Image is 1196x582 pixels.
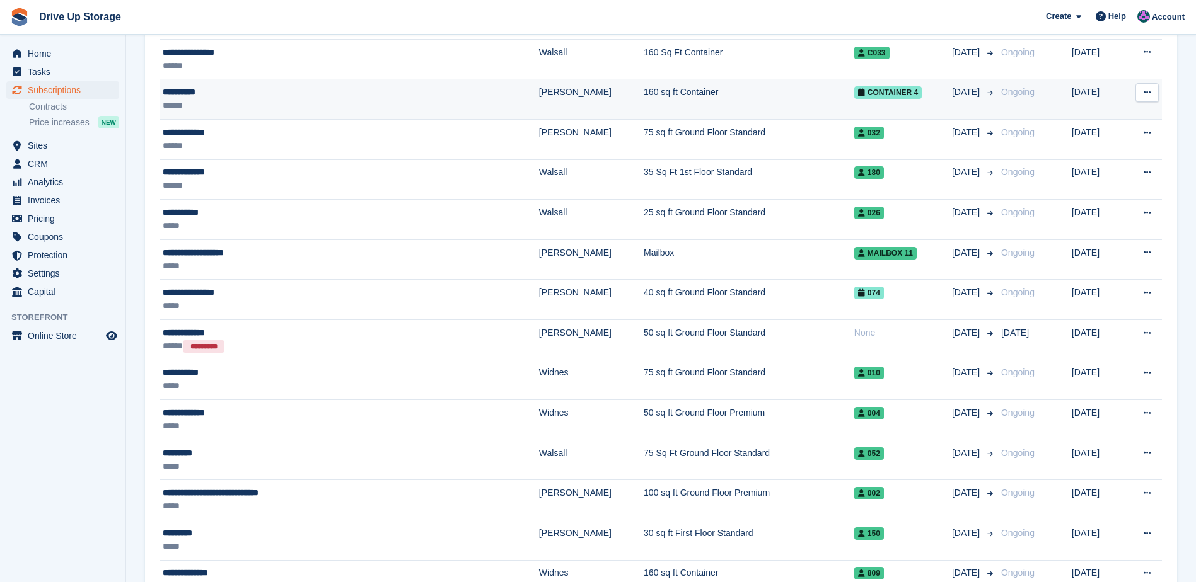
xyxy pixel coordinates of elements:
[1072,320,1123,360] td: [DATE]
[854,567,884,579] span: 809
[6,228,119,246] a: menu
[1001,47,1035,57] span: Ongoing
[6,327,119,345] a: menu
[6,81,119,99] a: menu
[854,247,917,260] span: Mailbox 11
[1001,328,1029,338] span: [DATE]
[1072,360,1123,400] td: [DATE]
[539,440,644,480] td: Walsall
[644,360,854,400] td: 75 sq ft Ground Floor Standard
[644,400,854,440] td: 50 sq ft Ground Floor Premium
[644,120,854,160] td: 75 sq ft Ground Floor Standard
[28,265,103,282] span: Settings
[1072,280,1123,320] td: [DATE]
[1072,200,1123,240] td: [DATE]
[28,155,103,173] span: CRM
[28,45,103,62] span: Home
[952,286,982,299] span: [DATE]
[28,191,103,209] span: Invoices
[11,311,125,324] span: Storefront
[1072,520,1123,561] td: [DATE]
[10,8,29,26] img: stora-icon-8386f47178a22dfd0bd8f6a31ec36ba5ce8667c1dd55bd0f319d3a0aa187defe.svg
[952,527,982,540] span: [DATE]
[1137,10,1150,23] img: Andy
[98,116,119,128] div: NEW
[952,486,982,499] span: [DATE]
[854,127,884,139] span: 032
[6,155,119,173] a: menu
[29,117,90,128] span: Price increases
[644,320,854,360] td: 50 sq ft Ground Floor Standard
[854,86,922,99] span: Container 4
[1001,448,1035,458] span: Ongoing
[28,228,103,246] span: Coupons
[1001,408,1035,418] span: Ongoing
[539,200,644,240] td: Walsall
[6,210,119,227] a: menu
[539,360,644,400] td: Widnes
[1072,400,1123,440] td: [DATE]
[6,173,119,191] a: menu
[29,101,119,113] a: Contracts
[644,440,854,480] td: 75 Sq Ft Ground Floor Standard
[1108,10,1126,23] span: Help
[1001,87,1035,97] span: Ongoing
[1072,39,1123,79] td: [DATE]
[28,210,103,227] span: Pricing
[1072,440,1123,480] td: [DATE]
[28,173,103,191] span: Analytics
[952,46,982,59] span: [DATE]
[1072,79,1123,120] td: [DATE]
[539,239,644,280] td: [PERSON_NAME]
[854,447,884,460] span: 052
[952,566,982,579] span: [DATE]
[1072,159,1123,200] td: [DATE]
[539,480,644,520] td: [PERSON_NAME]
[1001,528,1035,538] span: Ongoing
[28,327,103,345] span: Online Store
[952,166,982,179] span: [DATE]
[644,39,854,79] td: 160 Sq Ft Container
[1001,127,1035,137] span: Ongoing
[644,280,854,320] td: 40 sq ft Ground Floor Standard
[539,520,644,561] td: [PERSON_NAME]
[952,326,982,339] span: [DATE]
[854,367,884,379] span: 010
[6,265,119,282] a: menu
[644,239,854,280] td: Mailbox
[1072,239,1123,280] td: [DATE]
[28,81,103,99] span: Subscriptions
[854,166,884,179] span: 180
[1046,10,1071,23] span: Create
[644,200,854,240] td: 25 sq ft Ground Floor Standard
[6,191,119,209] a: menu
[1001,207,1035,217] span: Ongoing
[539,400,644,440] td: Widnes
[28,283,103,300] span: Capital
[854,527,884,540] span: 150
[854,47,890,59] span: C033
[539,79,644,120] td: [PERSON_NAME]
[1001,367,1035,377] span: Ongoing
[104,328,119,343] a: Preview store
[6,137,119,154] a: menu
[539,280,644,320] td: [PERSON_NAME]
[644,480,854,520] td: 100 sq ft Ground Floor Premium
[952,206,982,219] span: [DATE]
[644,79,854,120] td: 160 sq ft Container
[6,283,119,300] a: menu
[28,63,103,81] span: Tasks
[952,447,982,460] span: [DATE]
[539,120,644,160] td: [PERSON_NAME]
[1001,568,1035,578] span: Ongoing
[1001,167,1035,177] span: Ongoing
[34,6,126,27] a: Drive Up Storage
[539,320,644,360] td: [PERSON_NAME]
[952,246,982,260] span: [DATE]
[6,246,119,264] a: menu
[6,63,119,81] a: menu
[1001,287,1035,297] span: Ongoing
[644,159,854,200] td: 35 Sq Ft 1st Floor Standard
[952,406,982,419] span: [DATE]
[644,520,854,561] td: 30 sq ft First Floor Standard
